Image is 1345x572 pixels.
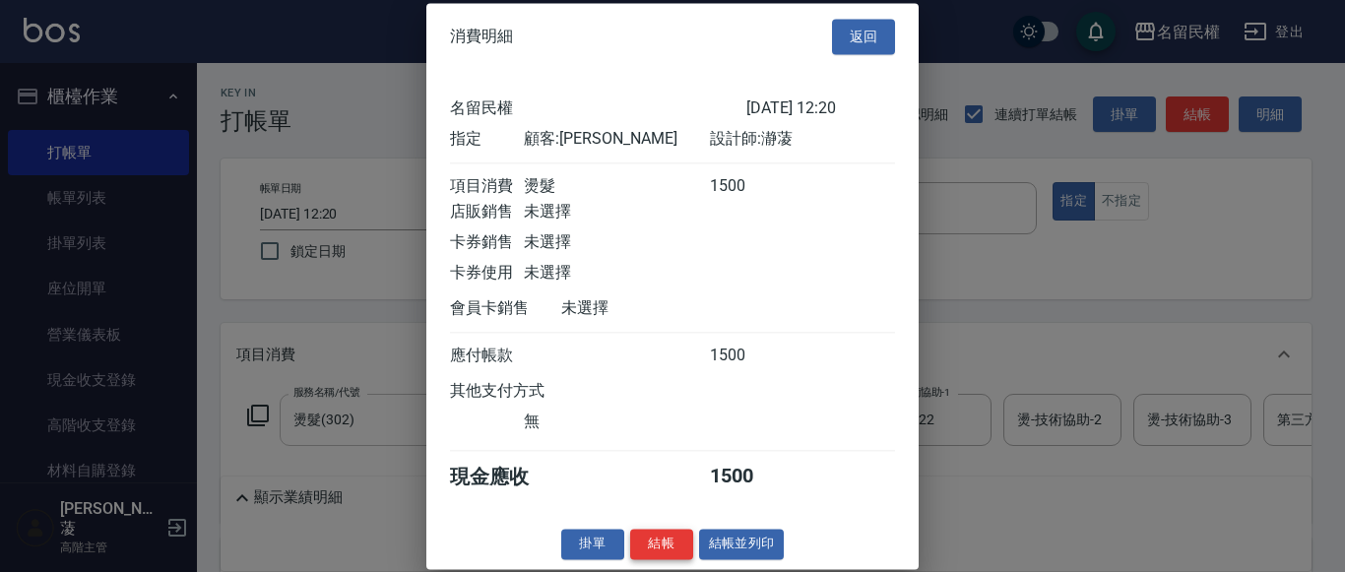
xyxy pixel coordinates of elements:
[630,529,693,559] button: 結帳
[450,98,746,119] div: 名留民權
[450,202,524,222] div: 店販銷售
[450,464,561,490] div: 現金應收
[746,98,895,119] div: [DATE] 12:20
[450,346,524,366] div: 應付帳款
[450,263,524,284] div: 卡券使用
[710,129,895,150] div: 設計師: 瀞蓤
[710,464,784,490] div: 1500
[524,176,709,197] div: 燙髮
[450,129,524,150] div: 指定
[524,263,709,284] div: 未選擇
[524,232,709,253] div: 未選擇
[524,412,709,432] div: 無
[450,232,524,253] div: 卡券銷售
[450,176,524,197] div: 項目消費
[710,346,784,366] div: 1500
[561,529,624,559] button: 掛單
[450,27,513,46] span: 消費明細
[710,176,784,197] div: 1500
[450,381,599,402] div: 其他支付方式
[524,202,709,222] div: 未選擇
[524,129,709,150] div: 顧客: [PERSON_NAME]
[450,298,561,319] div: 會員卡銷售
[699,529,785,559] button: 結帳並列印
[561,298,746,319] div: 未選擇
[832,19,895,55] button: 返回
